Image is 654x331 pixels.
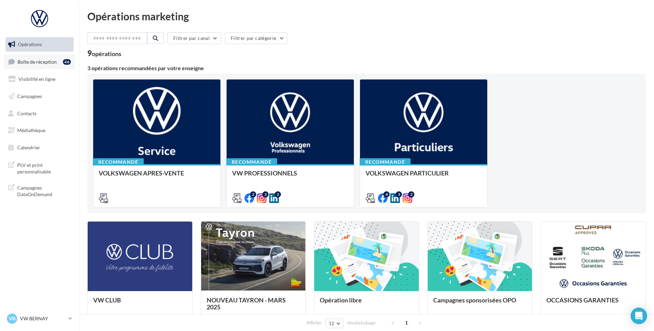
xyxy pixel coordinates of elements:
span: 1 [401,317,412,328]
span: Campagnes DataOnDemand [17,183,71,198]
span: OCCASIONS GARANTIES [546,296,619,304]
span: 12 [329,321,335,326]
span: Opération libre [320,296,362,304]
div: 2 [262,191,269,197]
div: 2 [275,191,281,197]
span: VB [9,315,15,322]
span: NOUVEAU TAYRON - MARS 2025 [207,296,286,311]
button: Filtrer par catégorie [225,32,287,44]
a: VB VW BERNAY [6,312,74,325]
div: Opérations marketing [87,11,646,21]
a: Calendrier [4,140,75,155]
span: Médiathèque [17,127,45,133]
a: Boîte de réception46 [4,54,75,69]
div: 9 [87,50,121,57]
span: résultats/page [347,320,375,326]
span: Afficher [306,320,322,326]
span: Campagnes sponsorisées OPO [433,296,516,304]
button: 12 [326,319,343,328]
div: 3 [396,191,402,197]
a: Campagnes [4,89,75,104]
div: 3 opérations recommandées par votre enseigne [87,65,646,71]
div: Recommandé [93,158,144,166]
span: Visibilité en ligne [19,76,55,82]
a: Campagnes DataOnDemand [4,180,75,201]
div: opérations [92,51,121,57]
a: Visibilité en ligne [4,72,75,86]
span: VOLKSWAGEN PARTICULIER [366,169,449,177]
div: Recommandé [226,158,277,166]
div: 46 [63,59,71,65]
span: Campagnes [17,93,42,99]
span: Calendrier [17,145,40,150]
a: Opérations [4,37,75,52]
span: PLV et print personnalisable [17,160,71,175]
span: Opérations [18,41,42,47]
div: Recommandé [360,158,411,166]
span: VW PROFESSIONNELS [232,169,297,177]
a: Contacts [4,106,75,121]
div: 2 [250,191,256,197]
span: Contacts [17,110,36,116]
button: Filtrer par canal [167,32,221,44]
span: VW CLUB [93,296,121,304]
p: VW BERNAY [20,315,66,322]
span: Boîte de réception [18,58,57,64]
a: PLV et print personnalisable [4,158,75,178]
div: 4 [383,191,390,197]
div: 2 [408,191,414,197]
div: Open Intercom Messenger [631,308,647,324]
a: Médiathèque [4,123,75,138]
span: VOLKSWAGEN APRES-VENTE [99,169,184,177]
